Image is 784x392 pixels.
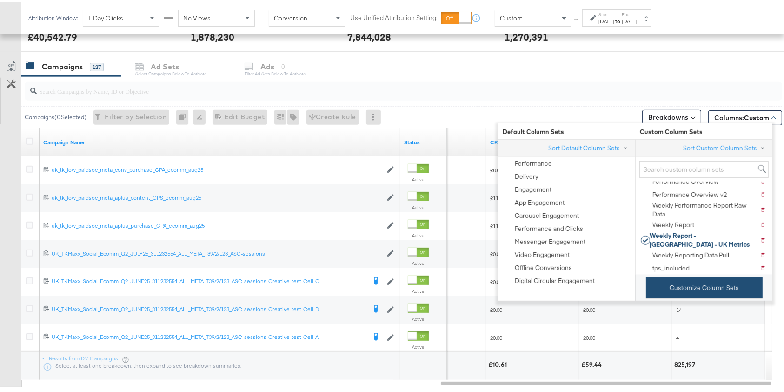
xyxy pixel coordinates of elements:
[583,332,595,339] span: £0.00
[490,332,502,339] span: £0.00
[674,358,698,367] div: 825,197
[683,141,769,151] button: Sort Custom Column Sets
[490,164,502,171] span: £8.83
[52,220,382,228] a: uk_tk_low_paidsoc_meta_aplus_purchase_CPA_ecomm_aug25
[90,61,104,69] div: 127
[598,9,614,15] label: Start:
[652,175,719,184] div: Performance Overview
[646,275,763,296] button: Customize Column Sets
[652,188,727,197] div: Performance Overview v2
[614,15,622,22] strong: to
[490,304,502,311] span: £0.00
[52,164,382,171] div: uk_tk_low_paidsoc_meta_conv_purchase_CPA_ecomm_aug25
[714,111,769,120] span: Columns:
[408,202,429,208] label: Active
[490,192,505,199] span: £11.08
[515,209,579,218] div: Carousel Engagement
[652,218,694,227] div: Weekly Report
[515,274,595,283] div: Digital Circular Engagement
[183,12,211,20] span: No Views
[650,229,760,246] div: Weekly Report - [GEOGRAPHIC_DATA] - UK Metrics
[583,304,595,311] span: £0.00
[572,16,581,19] span: ↑
[408,230,429,236] label: Active
[635,125,703,134] span: Custom Column Sets
[505,28,548,41] div: 1,270,391
[28,28,77,41] div: £40,542.79
[490,136,584,144] a: CPA using total cost to client and GA4
[350,11,438,20] label: Use Unified Attribution Setting:
[52,275,366,283] div: UK_TKMaxx_Social_Ecomm_Q2_JUNE25_311232554_ALL_META_T39/2/123_ASC-sessions-Creative-test-Cell-C
[191,28,234,41] div: 1,878,230
[652,249,729,257] div: Weekly Reporting Data Pull
[708,108,782,123] button: Columns:Custom
[515,248,570,257] div: Video Engagement
[642,108,701,122] button: Breakdowns
[515,235,585,244] div: Messenger Engagement
[52,275,366,284] a: UK_TKMaxx_Social_Ecomm_Q2_JUNE25_311232554_ALL_META_T39/2/123_ASC-sessions-Creative-test-Cell-C
[408,342,429,348] label: Active
[52,331,366,340] a: UK_TKMaxx_Social_Ecomm_Q2_JUNE25_311232554_ALL_META_T39/2/123_ASC-sessions-Creative-test-Cell-A
[498,125,635,134] span: Default Column Sets
[408,258,429,264] label: Active
[25,111,86,119] div: Campaigns ( 0 Selected)
[515,183,551,192] div: Engagement
[88,12,123,20] span: 1 Day Clicks
[676,332,679,339] span: 4
[515,170,538,179] div: Delivery
[408,174,429,180] label: Active
[622,15,637,23] div: [DATE]
[52,248,382,256] a: UK_TKMaxx_Social_Ecomm_Q2_JULY25_311232554_ALL_META_T39/2/123_ASC-sessions
[598,15,614,23] div: [DATE]
[347,28,391,41] div: 7,844,028
[37,76,713,94] input: Search Campaigns by Name, ID or Objective
[176,108,193,122] div: 0
[52,303,366,312] a: UK_TKMaxx_Social_Ecomm_Q2_JUNE25_311232554_ALL_META_T39/2/123_ASC-sessions-Creative-test-Cell-B
[652,262,690,270] div: tps_included
[404,136,443,144] a: Shows the current state of your Ad Campaign.
[488,358,510,367] div: £10.61
[639,159,769,176] input: Search custom column sets
[52,303,366,311] div: UK_TKMaxx_Social_Ecomm_Q2_JUNE25_311232554_ALL_META_T39/2/123_ASC-sessions-Creative-test-Cell-B
[676,304,682,311] span: 14
[515,196,565,205] div: App Engagement
[490,248,502,255] span: £0.00
[500,12,523,20] span: Custom
[408,314,429,320] label: Active
[43,136,397,144] a: Your campaign name.
[515,222,583,231] div: Performance and Clicks
[581,358,605,367] div: £59.44
[515,157,552,166] div: Performance
[490,220,505,227] span: £11.16
[744,111,769,120] span: Custom
[52,192,382,200] a: uk_tk_low_paidsoc_meta_aplus_content_CPS_ecomm_aug25
[490,276,502,283] span: £0.00
[622,9,637,15] label: End:
[28,13,78,19] div: Attribution Window:
[42,59,83,70] div: Campaigns
[274,12,307,20] span: Conversion
[408,286,429,292] label: Active
[548,141,631,151] button: Sort Default Column Sets
[52,164,382,172] a: uk_tk_low_paidsoc_meta_conv_purchase_CPA_ecomm_aug25
[515,261,572,270] div: Offline Conversions
[652,199,760,216] div: Weekly Performance Report Raw Data
[52,331,366,338] div: UK_TKMaxx_Social_Ecomm_Q2_JUNE25_311232554_ALL_META_T39/2/123_ASC-sessions-Creative-test-Cell-A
